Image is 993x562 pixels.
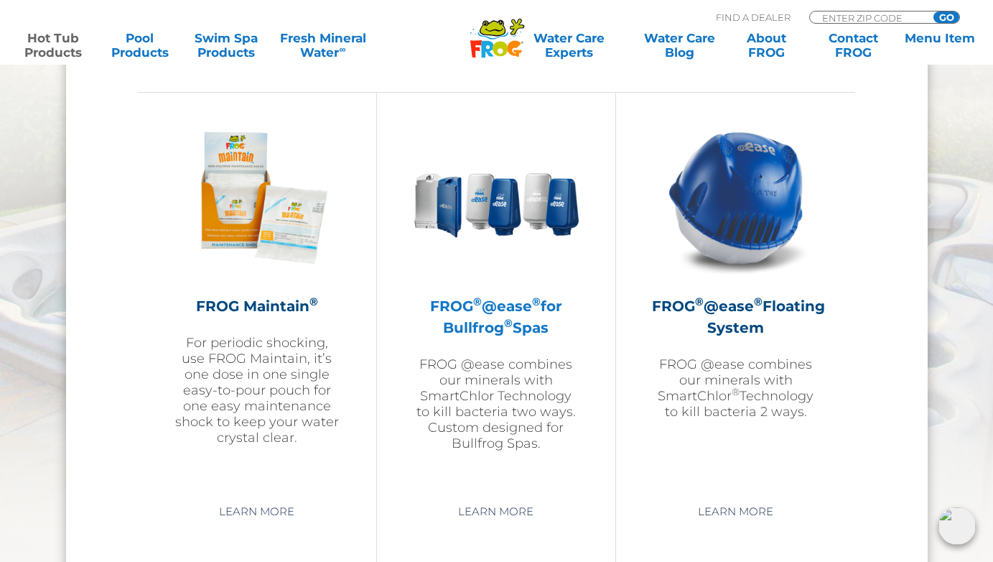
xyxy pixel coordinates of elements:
[413,356,579,451] p: FROG @ease combines our minerals with SmartChlor Technology to kill bacteria two ways. Custom des...
[901,31,978,60] a: Menu Item
[101,31,178,60] a: PoolProducts
[821,11,918,24] input: Zip Code Form
[202,499,311,525] a: Learn More
[532,295,541,308] sup: ®
[506,31,632,60] a: Water CareExperts
[174,114,340,281] img: Frog_Maintain_Hero-2-v2-300x300.png
[653,114,819,281] img: hot-tub-product-atease-system-300x300.png
[681,499,790,525] a: Learn More
[14,31,91,60] a: Hot TubProducts
[174,114,340,488] a: FROG Maintain®For periodic shocking, use FROG Maintain, it’s one dose in one single easy-to-pour ...
[652,295,819,338] h2: FROG @ease Floating System
[938,507,976,545] img: openIcon
[728,31,805,60] a: AboutFROG
[413,114,579,488] a: FROG®@ease®for Bullfrog®SpasFROG @ease combines our minerals with SmartChlor Technology to kill b...
[188,31,265,60] a: Swim SpaProducts
[174,295,340,317] h2: FROG Maintain
[652,114,819,488] a: FROG®@ease®Floating SystemFROG @ease combines our minerals with SmartChlor®Technology to kill bac...
[473,295,482,308] sup: ®
[275,31,371,60] a: Fresh MineralWater∞
[815,31,892,60] a: ContactFROG
[732,386,740,397] sup: ®
[309,295,318,308] sup: ®
[695,295,704,308] sup: ®
[933,11,959,23] input: GO
[754,295,763,308] sup: ®
[652,356,819,420] p: FROG @ease combines our minerals with SmartChlor Technology to kill bacteria 2 ways.
[174,335,340,446] p: For periodic shocking, use FROG Maintain, it’s one dose in one single easy-to-pour pouch for one ...
[413,295,579,338] h2: FROG @ease for Bullfrog Spas
[641,31,718,60] a: Water CareBlog
[716,11,791,24] p: Find A Dealer
[442,499,550,525] a: Learn More
[504,316,513,330] sup: ®
[413,114,579,281] img: bullfrog-product-hero-300x300.png
[339,44,345,55] sup: ∞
